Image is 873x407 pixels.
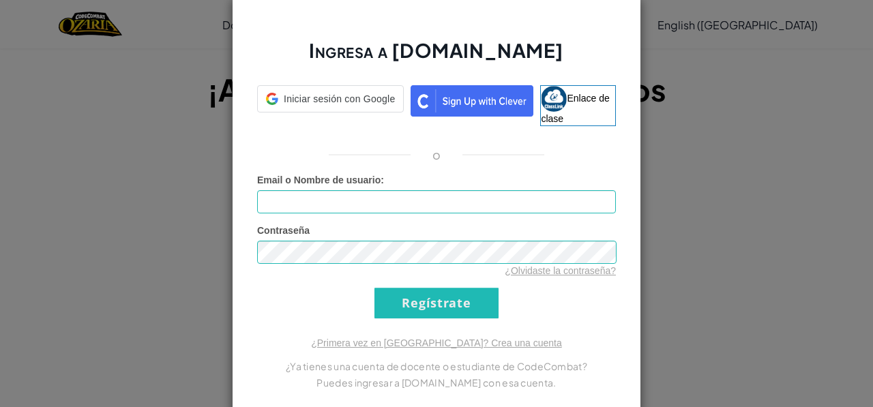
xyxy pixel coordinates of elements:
a: ¿Primera vez en [GEOGRAPHIC_DATA]? Crea una cuenta [311,337,562,348]
img: clever_sso_button@2x.png [411,85,533,117]
img: classlink-logo-small.png [541,86,567,112]
label: : [257,173,384,187]
span: Contraseña [257,225,310,236]
h2: Ingresa a [DOMAIN_NAME] [257,37,616,77]
p: ¿Ya tienes una cuenta de docente o estudiante de CodeCombat? [257,358,616,374]
p: o [432,147,441,163]
span: Email o Nombre de usuario [257,175,381,185]
span: Iniciar sesión con Google [284,92,395,106]
div: Iniciar sesión con Google [257,85,404,112]
input: Regístrate [374,288,499,318]
a: ¿Olvidaste la contraseña? [505,265,616,276]
span: Enlace de clase [541,92,609,123]
a: Iniciar sesión con Google [257,85,404,126]
p: Puedes ingresar a [DOMAIN_NAME] con esa cuenta. [257,374,616,391]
